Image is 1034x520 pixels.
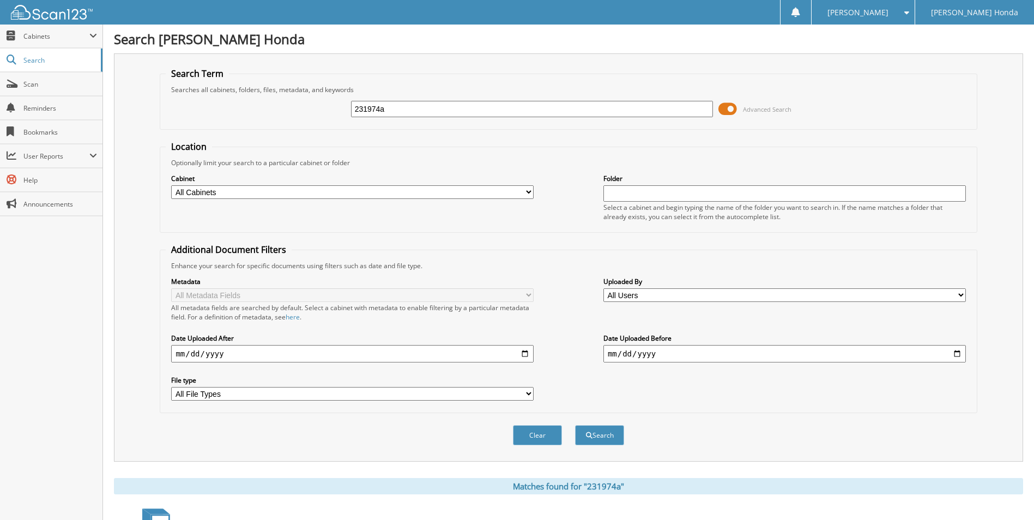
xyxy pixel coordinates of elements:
span: Reminders [23,104,97,113]
span: Cabinets [23,32,89,41]
span: [PERSON_NAME] [827,9,888,16]
div: Searches all cabinets, folders, files, metadata, and keywords [166,85,971,94]
span: Scan [23,80,97,89]
span: Help [23,176,97,185]
label: Folder [603,174,966,183]
span: Search [23,56,95,65]
div: Matches found for "231974a" [114,478,1023,494]
legend: Search Term [166,68,229,80]
div: Select a cabinet and begin typing the name of the folder you want to search in. If the name match... [603,203,966,221]
div: Optionally limit your search to a particular cabinet or folder [166,158,971,167]
label: File type [171,376,534,385]
label: Date Uploaded Before [603,334,966,343]
iframe: Chat Widget [979,468,1034,520]
label: Date Uploaded After [171,334,534,343]
label: Uploaded By [603,277,966,286]
img: scan123-logo-white.svg [11,5,93,20]
button: Search [575,425,624,445]
button: Clear [513,425,562,445]
span: Bookmarks [23,128,97,137]
label: Cabinet [171,174,534,183]
input: end [603,345,966,362]
legend: Additional Document Filters [166,244,292,256]
span: [PERSON_NAME] Honda [931,9,1018,16]
legend: Location [166,141,212,153]
span: Announcements [23,199,97,209]
input: start [171,345,534,362]
span: Advanced Search [743,105,791,113]
label: Metadata [171,277,534,286]
div: Enhance your search for specific documents using filters such as date and file type. [166,261,971,270]
a: here [286,312,300,322]
div: All metadata fields are searched by default. Select a cabinet with metadata to enable filtering b... [171,303,534,322]
span: User Reports [23,152,89,161]
h1: Search [PERSON_NAME] Honda [114,30,1023,48]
